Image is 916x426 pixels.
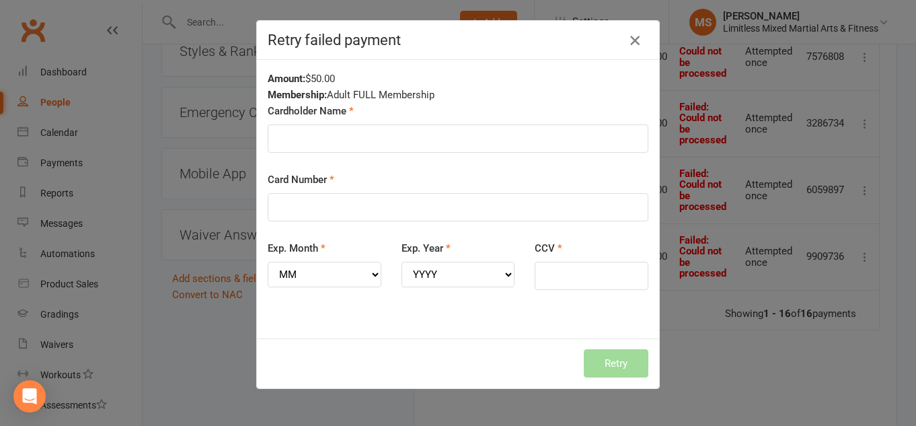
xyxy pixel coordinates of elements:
div: $50.00 [268,71,648,87]
label: Exp. Month [268,240,326,256]
label: Exp. Year [402,240,451,256]
label: Cardholder Name [268,103,354,119]
div: Adult FULL Membership [268,87,648,103]
strong: Membership: [268,89,327,101]
h4: Retry failed payment [268,32,648,48]
button: Close [624,30,646,51]
label: Card Number [268,172,334,188]
label: CCV [535,240,562,256]
div: Open Intercom Messenger [13,380,46,413]
strong: Amount: [268,73,305,85]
